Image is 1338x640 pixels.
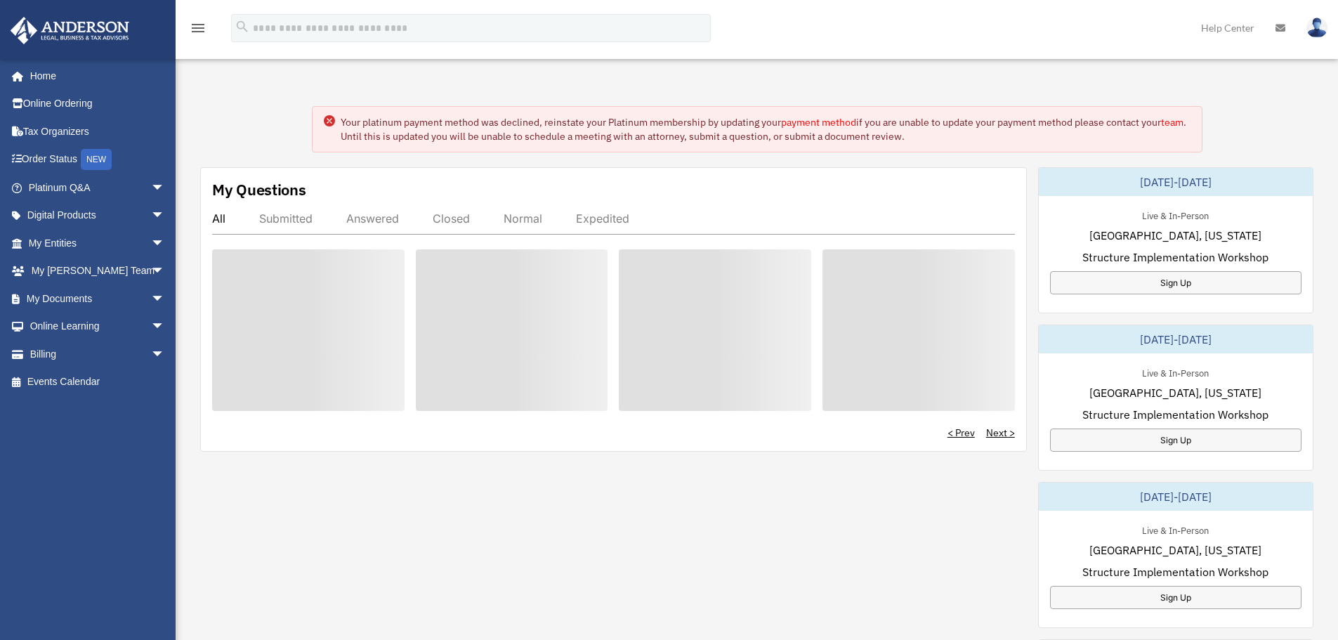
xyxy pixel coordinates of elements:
span: arrow_drop_down [151,229,179,258]
div: Submitted [259,211,313,226]
a: Billingarrow_drop_down [10,340,186,368]
a: Online Ordering [10,90,186,118]
a: Digital Productsarrow_drop_down [10,202,186,230]
span: arrow_drop_down [151,340,179,369]
span: Structure Implementation Workshop [1082,406,1268,423]
img: Anderson Advisors Platinum Portal [6,17,133,44]
a: < Prev [947,426,975,440]
a: Tax Organizers [10,117,186,145]
img: User Pic [1306,18,1327,38]
span: arrow_drop_down [151,257,179,286]
span: Structure Implementation Workshop [1082,563,1268,580]
div: [DATE]-[DATE] [1039,168,1313,196]
span: arrow_drop_down [151,174,179,202]
span: arrow_drop_down [151,202,179,230]
div: Live & In-Person [1131,207,1220,222]
a: team [1161,116,1183,129]
a: menu [190,25,206,37]
div: Expedited [576,211,629,226]
i: search [235,19,250,34]
div: [DATE]-[DATE] [1039,483,1313,511]
span: arrow_drop_down [151,285,179,313]
a: Order StatusNEW [10,145,186,174]
a: Sign Up [1050,271,1301,294]
div: NEW [81,149,112,170]
a: Platinum Q&Aarrow_drop_down [10,174,186,202]
div: Closed [433,211,470,226]
a: My Entitiesarrow_drop_down [10,229,186,257]
a: Next > [986,426,1015,440]
div: Normal [504,211,542,226]
div: All [212,211,225,226]
div: Your platinum payment method was declined, reinstate your Platinum membership by updating your if... [341,115,1191,143]
a: Online Learningarrow_drop_down [10,313,186,341]
a: Sign Up [1050,586,1301,609]
span: Structure Implementation Workshop [1082,249,1268,266]
a: Sign Up [1050,429,1301,452]
span: [GEOGRAPHIC_DATA], [US_STATE] [1089,227,1261,244]
span: [GEOGRAPHIC_DATA], [US_STATE] [1089,542,1261,559]
a: My [PERSON_NAME] Teamarrow_drop_down [10,257,186,285]
div: [DATE]-[DATE] [1039,325,1313,353]
div: Live & In-Person [1131,522,1220,537]
a: payment method [781,116,856,129]
div: Live & In-Person [1131,365,1220,379]
a: My Documentsarrow_drop_down [10,285,186,313]
span: arrow_drop_down [151,313,179,341]
div: My Questions [212,179,306,200]
span: [GEOGRAPHIC_DATA], [US_STATE] [1089,384,1261,401]
div: Answered [346,211,399,226]
i: menu [190,20,206,37]
a: Home [10,62,179,90]
a: Events Calendar [10,368,186,396]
